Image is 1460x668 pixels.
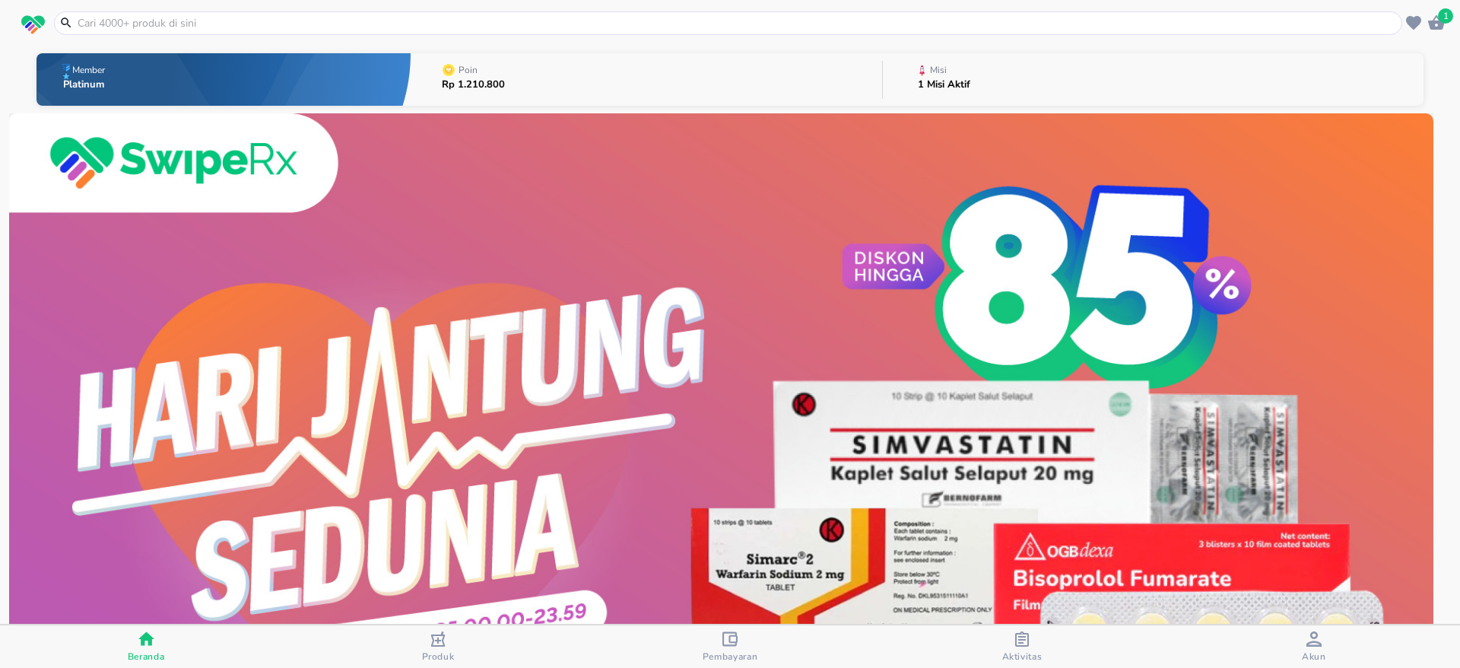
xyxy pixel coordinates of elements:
button: PoinRp 1.210.800 [411,49,882,110]
span: Beranda [128,651,165,663]
p: Member [72,65,105,75]
p: Poin [459,65,478,75]
button: Akun [1168,625,1460,668]
input: Cari 4000+ produk di sini [76,15,1398,31]
img: logo_swiperx_s.bd005f3b.svg [21,15,45,35]
button: MemberPlatinum [36,49,411,110]
button: 1 [1425,11,1448,34]
button: Produk [292,625,584,668]
span: 1 [1438,8,1453,24]
p: Platinum [63,80,108,90]
span: Aktivitas [1002,651,1043,663]
button: Misi1 Misi Aktif [883,49,1423,110]
span: Pembayaran [703,651,758,663]
button: Aktivitas [876,625,1168,668]
p: Rp 1.210.800 [442,80,505,90]
p: Misi [930,65,947,75]
p: 1 Misi Aktif [918,80,970,90]
span: Produk [422,651,455,663]
span: Akun [1302,651,1326,663]
button: Pembayaran [584,625,876,668]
